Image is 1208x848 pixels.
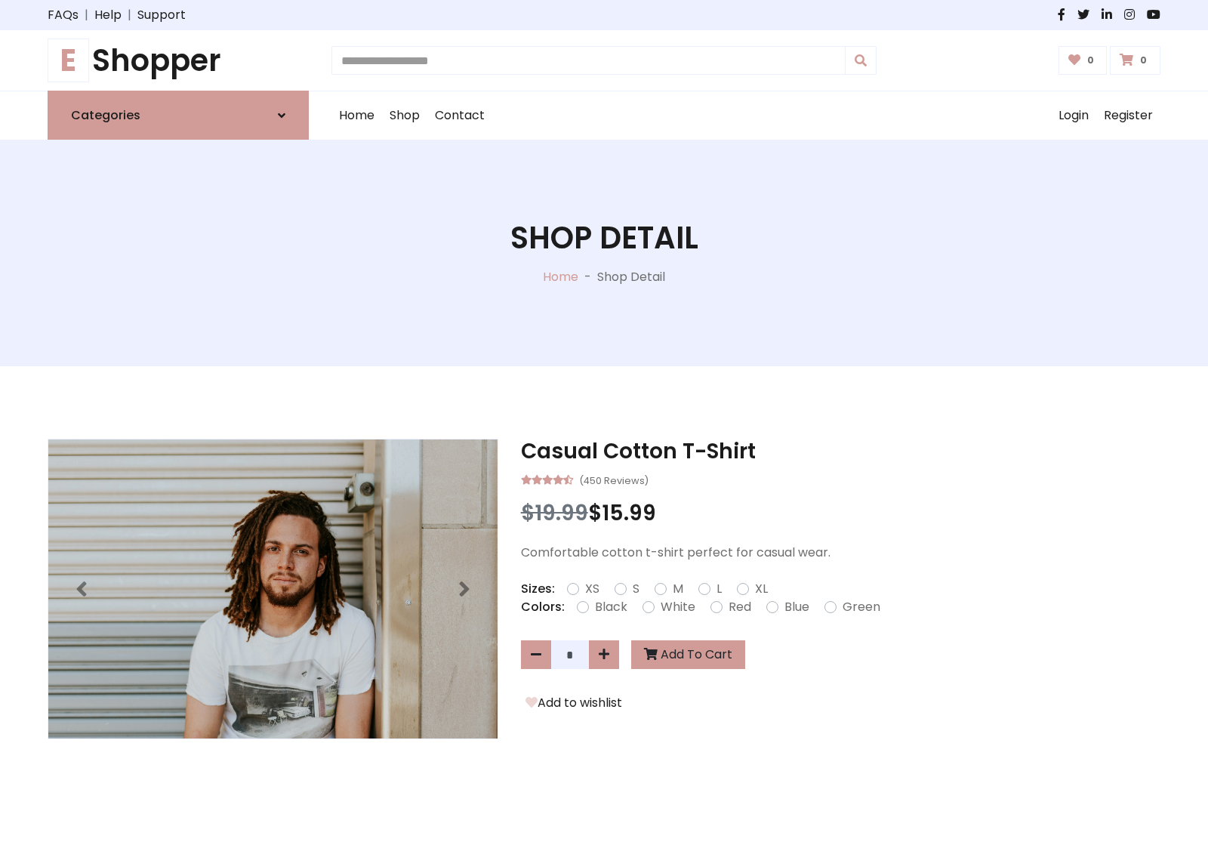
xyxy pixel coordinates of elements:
[729,598,751,616] label: Red
[48,91,309,140] a: Categories
[521,439,1160,464] h3: Casual Cotton T-Shirt
[1110,46,1160,75] a: 0
[137,6,186,24] a: Support
[661,598,695,616] label: White
[1136,54,1151,67] span: 0
[1051,91,1096,140] a: Login
[71,108,140,122] h6: Categories
[843,598,880,616] label: Green
[543,268,578,285] a: Home
[48,39,89,82] span: E
[427,91,492,140] a: Contact
[94,6,122,24] a: Help
[597,268,665,286] p: Shop Detail
[1096,91,1160,140] a: Register
[521,501,1160,526] h3: $
[521,498,588,528] span: $19.99
[48,6,79,24] a: FAQs
[331,91,382,140] a: Home
[521,693,627,713] button: Add to wishlist
[585,580,599,598] label: XS
[755,580,768,598] label: XL
[48,42,309,79] a: EShopper
[1059,46,1108,75] a: 0
[633,580,639,598] label: S
[122,6,137,24] span: |
[510,220,698,256] h1: Shop Detail
[382,91,427,140] a: Shop
[631,640,745,669] button: Add To Cart
[48,439,498,739] img: Image
[48,42,309,79] h1: Shopper
[521,598,565,616] p: Colors:
[578,268,597,286] p: -
[79,6,94,24] span: |
[579,470,649,489] small: (450 Reviews)
[602,498,656,528] span: 15.99
[521,544,1160,562] p: Comfortable cotton t-shirt perfect for casual wear.
[673,580,683,598] label: M
[784,598,809,616] label: Blue
[595,598,627,616] label: Black
[1083,54,1098,67] span: 0
[716,580,722,598] label: L
[521,580,555,598] p: Sizes:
